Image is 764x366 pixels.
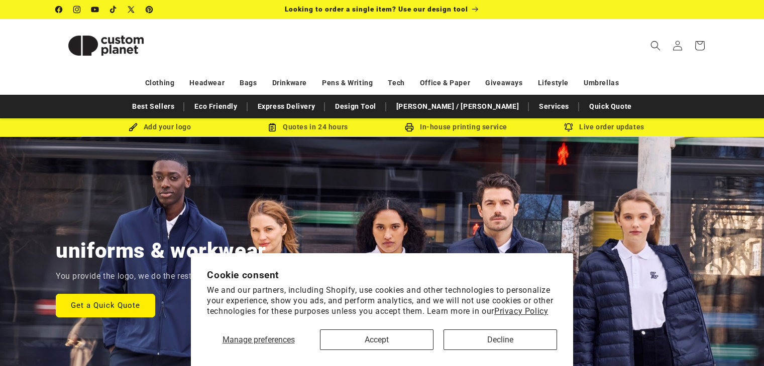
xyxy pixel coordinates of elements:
[285,5,468,13] span: Looking to order a single item? Use our design tool
[534,98,574,115] a: Services
[320,329,433,350] button: Accept
[322,74,373,92] a: Pens & Writing
[189,74,225,92] a: Headwear
[129,123,138,132] img: Brush Icon
[330,98,381,115] a: Design Tool
[538,74,569,92] a: Lifestyle
[268,123,277,132] img: Order Updates Icon
[56,269,194,284] p: You provide the logo, we do the rest.
[388,74,404,92] a: Tech
[584,98,637,115] a: Quick Quote
[56,237,266,264] h2: uniforms & workwear
[234,121,382,133] div: Quotes in 24 hours
[52,19,160,72] a: Custom Planet
[420,74,470,92] a: Office & Paper
[564,123,573,132] img: Order updates
[382,121,530,133] div: In-house printing service
[391,98,524,115] a: [PERSON_NAME] / [PERSON_NAME]
[223,335,295,344] span: Manage preferences
[444,329,557,350] button: Decline
[207,285,557,316] p: We and our partners, including Shopify, use cookies and other technologies to personalize your ex...
[253,98,320,115] a: Express Delivery
[56,293,155,317] a: Get a Quick Quote
[584,74,619,92] a: Umbrellas
[56,23,156,68] img: Custom Planet
[207,329,310,350] button: Manage preferences
[485,74,522,92] a: Giveaways
[714,318,764,366] iframe: Chat Widget
[405,123,414,132] img: In-house printing
[644,35,667,57] summary: Search
[530,121,679,133] div: Live order updates
[207,269,557,281] h2: Cookie consent
[127,98,179,115] a: Best Sellers
[240,74,257,92] a: Bags
[86,121,234,133] div: Add your logo
[494,306,548,316] a: Privacy Policy
[272,74,307,92] a: Drinkware
[189,98,242,115] a: Eco Friendly
[145,74,175,92] a: Clothing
